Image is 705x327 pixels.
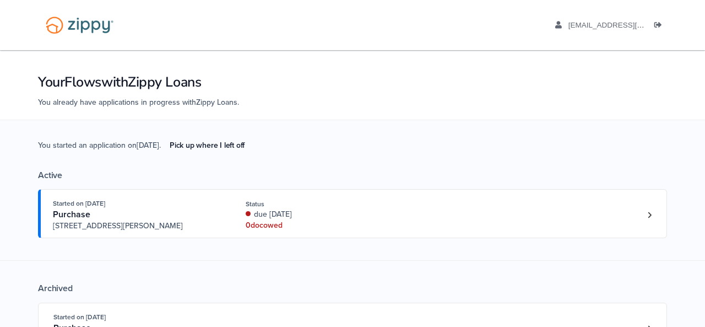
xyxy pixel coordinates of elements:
[53,313,106,321] span: Started on [DATE]
[53,221,221,232] span: [STREET_ADDRESS][PERSON_NAME]
[53,209,90,220] span: Purchase
[38,283,667,294] div: Archived
[38,73,667,92] h1: Your Flows with Zippy Loans
[555,21,695,32] a: edit profile
[246,220,393,231] div: 0 doc owed
[641,207,658,223] a: Loan number 4228033
[246,209,393,220] div: due [DATE]
[38,189,667,238] a: Open loan 4228033
[568,21,695,29] span: aaboley88@icloud.com
[38,170,667,181] div: Active
[38,140,253,170] span: You started an application on [DATE] .
[654,21,666,32] a: Log out
[246,199,393,209] div: Status
[161,136,253,154] a: Pick up where I left off
[39,11,121,39] img: Logo
[38,98,239,107] span: You already have applications in progress with Zippy Loans .
[53,200,105,207] span: Started on [DATE]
